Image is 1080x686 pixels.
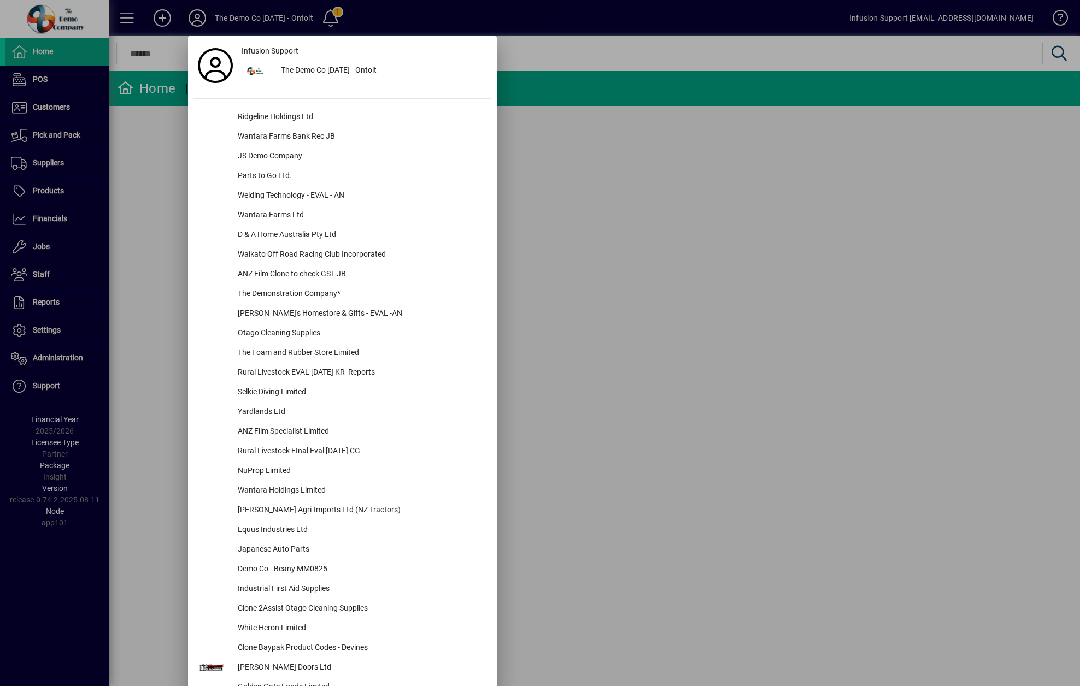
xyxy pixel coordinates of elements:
[193,285,491,304] button: The Demonstration Company*
[242,45,298,57] span: Infusion Support
[229,167,491,186] div: Parts to Go Ltd.
[193,619,491,638] button: White Heron Limited
[229,304,491,324] div: [PERSON_NAME]'s Homestore & Gifts - EVAL -AN
[193,383,491,403] button: Selkie Diving Limited
[193,265,491,285] button: ANZ Film Clone to check GST JB
[193,56,237,75] a: Profile
[193,658,491,678] button: [PERSON_NAME] Doors Ltd
[229,521,491,540] div: Equus Industries Ltd
[237,42,491,61] a: Infusion Support
[237,61,491,81] button: The Demo Co [DATE] - Ontoit
[193,127,491,147] button: Wantara Farms Bank Rec JB
[229,147,491,167] div: JS Demo Company
[193,521,491,540] button: Equus Industries Ltd
[193,206,491,226] button: Wantara Farms Ltd
[229,363,491,383] div: Rural Livestock EVAL [DATE] KR_Reports
[193,304,491,324] button: [PERSON_NAME]'s Homestore & Gifts - EVAL -AN
[193,167,491,186] button: Parts to Go Ltd.
[229,324,491,344] div: Otago Cleaning Supplies
[272,61,491,81] div: The Demo Co [DATE] - Ontoit
[229,560,491,579] div: Demo Co - Beany MM0825
[229,462,491,481] div: NuProp Limited
[193,599,491,619] button: Clone 2Assist Otago Cleaning Supplies
[229,383,491,403] div: Selkie Diving Limited
[193,422,491,442] button: ANZ Film Specialist Limited
[229,501,491,521] div: [PERSON_NAME] Agri-Imports Ltd (NZ Tractors)
[229,540,491,560] div: Japanese Auto Parts
[193,147,491,167] button: JS Demo Company
[193,403,491,422] button: Yardlands Ltd
[229,481,491,501] div: Wantara Holdings Limited
[229,186,491,206] div: Welding Technology - EVAL - AN
[193,560,491,579] button: Demo Co - Beany MM0825
[229,658,491,678] div: [PERSON_NAME] Doors Ltd
[193,442,491,462] button: Rural Livestock FInal Eval [DATE] CG
[193,363,491,383] button: Rural Livestock EVAL [DATE] KR_Reports
[229,638,491,658] div: Clone Baypak Product Codes - Devines
[229,226,491,245] div: D & A Home Australia Pty Ltd
[229,285,491,304] div: The Demonstration Company*
[229,245,491,265] div: Waikato Off Road Racing Club Incorporated
[193,638,491,658] button: Clone Baypak Product Codes - Devines
[229,206,491,226] div: Wantara Farms Ltd
[193,245,491,265] button: Waikato Off Road Racing Club Incorporated
[193,501,491,521] button: [PERSON_NAME] Agri-Imports Ltd (NZ Tractors)
[193,186,491,206] button: Welding Technology - EVAL - AN
[229,108,491,127] div: Ridgeline Holdings Ltd
[193,344,491,363] button: The Foam and Rubber Store Limited
[193,481,491,501] button: Wantara Holdings Limited
[193,579,491,599] button: Industrial First Aid Supplies
[229,579,491,599] div: Industrial First Aid Supplies
[193,540,491,560] button: Japanese Auto Parts
[229,442,491,462] div: Rural Livestock FInal Eval [DATE] CG
[229,403,491,422] div: Yardlands Ltd
[229,265,491,285] div: ANZ Film Clone to check GST JB
[193,108,491,127] button: Ridgeline Holdings Ltd
[229,619,491,638] div: White Heron Limited
[193,226,491,245] button: D & A Home Australia Pty Ltd
[193,462,491,481] button: NuProp Limited
[229,127,491,147] div: Wantara Farms Bank Rec JB
[229,344,491,363] div: The Foam and Rubber Store Limited
[193,324,491,344] button: Otago Cleaning Supplies
[229,422,491,442] div: ANZ Film Specialist Limited
[229,599,491,619] div: Clone 2Assist Otago Cleaning Supplies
